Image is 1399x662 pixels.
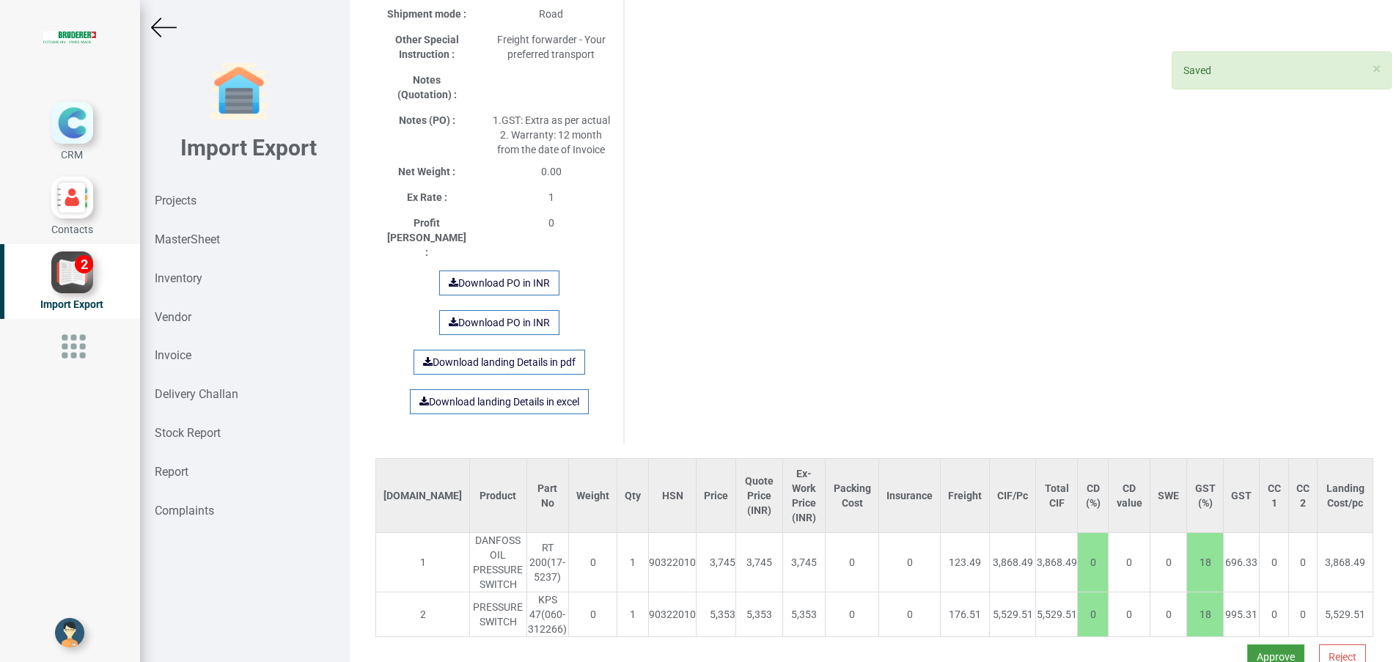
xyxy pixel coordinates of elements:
th: GST [1224,459,1260,533]
td: 0 [1260,533,1289,592]
th: Ex-Work Price (INR) [782,459,825,533]
td: 0 [879,533,941,592]
img: garage-closed.png [210,62,268,121]
strong: Projects [155,194,197,207]
a: Download landing Details in pdf [414,350,585,375]
td: 5,353 [697,592,736,637]
b: Import Export [180,135,317,161]
label: Profit [PERSON_NAME] : [386,216,468,260]
td: 0 [825,533,878,592]
a: Download PO in INR [439,271,559,295]
td: 0 [569,533,617,592]
td: 0 [1078,533,1109,592]
span: Road [539,8,563,20]
th: Packing Cost [825,459,878,533]
td: 1 [376,533,470,592]
td: 0 [1078,592,1109,637]
strong: Inventory [155,271,202,285]
td: 0 [825,592,878,637]
td: 90322010 [649,592,697,637]
td: 18 [1187,592,1224,637]
td: 0 [569,592,617,637]
td: 90322010 [649,533,697,592]
label: Other Special Instruction : [386,32,468,62]
th: GST (%) [1187,459,1224,533]
td: 0 [1150,592,1187,637]
td: 5,529.51 [990,592,1036,637]
th: Price [697,459,736,533]
td: 3,745 [736,533,782,592]
th: Weight [569,459,617,533]
td: 123.49 [941,533,990,592]
a: Download landing Details in excel [410,389,589,414]
span: Contacts [51,224,93,235]
span: Import Export [40,298,103,310]
td: 3,868.49 [990,533,1036,592]
td: 3,868.49 [1036,533,1078,592]
label: Notes (PO) : [399,113,455,128]
div: Part No [535,481,562,510]
th: CC 1 [1260,459,1289,533]
a: Download PO in INR [439,310,559,335]
strong: Invoice [155,348,191,362]
th: Insurance [879,459,941,533]
td: 0 [1288,592,1318,637]
div: 2 [75,255,93,273]
span: 1 [548,191,554,203]
strong: Delivery Challan [155,387,238,401]
span: 1.GST: Extra as per actual 2. Warranty: 12 month from the date of Invoice [493,114,610,155]
th: CIF/Pc [990,459,1036,533]
td: 0 [1109,592,1150,637]
td: 0 [1150,533,1187,592]
div: DANFOSS OIL PRESSURE SWITCH [470,533,526,592]
th: CC 2 [1288,459,1318,533]
div: PRESSURE SWITCH [470,600,526,629]
strong: MasterSheet [155,232,220,246]
td: 1 [617,533,649,592]
label: Net Weight : [398,164,455,179]
strong: Complaints [155,504,214,518]
td: 3,745 [782,533,825,592]
div: Product [477,488,519,503]
span: CRM [61,149,83,161]
th: Quote Price (INR) [736,459,782,533]
td: 5,529.51 [1036,592,1078,637]
th: Freight [941,459,990,533]
label: Ex Rate : [407,190,447,205]
label: Notes (Quotation) : [386,73,468,102]
td: 5,353 [736,592,782,637]
td: 696.33 [1224,533,1260,592]
div: RT 200(17-5237) [527,540,569,584]
span: Freight forwarder - Your preferred transport [497,34,606,60]
th: HSN [649,459,697,533]
label: Shipment mode : [387,7,466,21]
th: Total CIF [1036,459,1078,533]
td: 3,868.49 [1318,533,1373,592]
td: 18 [1187,533,1224,592]
th: [DOMAIN_NAME] [376,459,470,533]
strong: Report [155,465,188,479]
td: 176.51 [941,592,990,637]
td: 3,745 [697,533,736,592]
th: Landing Cost/pc [1318,459,1373,533]
td: 995.31 [1224,592,1260,637]
span: 0.00 [541,166,562,177]
strong: Stock Report [155,426,221,440]
td: 5,529.51 [1318,592,1373,637]
th: CD value [1109,459,1150,533]
td: 0 [1109,533,1150,592]
td: 0 [1260,592,1289,637]
span: 0 [548,217,554,229]
td: 2 [376,592,470,637]
strong: Vendor [155,310,191,324]
td: 0 [879,592,941,637]
span: Saved [1183,65,1211,76]
td: 0 [1288,533,1318,592]
th: SWE [1150,459,1187,533]
td: 1 [617,592,649,637]
th: CD (%) [1078,459,1109,533]
th: Qty [617,459,649,533]
div: KPS 47(060-312266) [527,592,569,636]
span: × [1373,60,1381,78]
td: 5,353 [782,592,825,637]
